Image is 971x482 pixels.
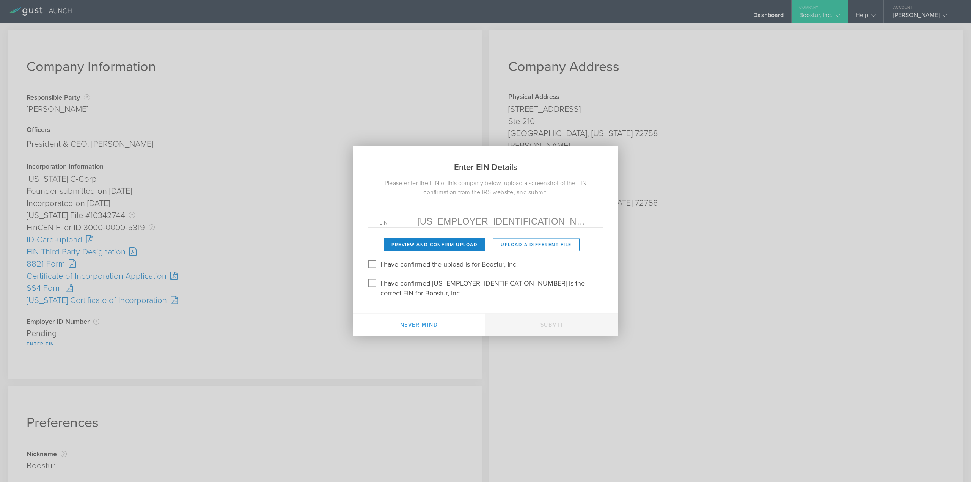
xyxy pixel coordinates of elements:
iframe: Chat Widget [933,446,971,482]
label: EIN [379,220,417,227]
button: Never mind [353,313,485,336]
h2: Enter EIN Details [353,146,618,178]
div: Please enter the EIN of this company below, upload a screenshot of the EIN confirmation from the ... [353,178,618,196]
button: Upload a different File [493,238,580,251]
label: I have confirmed [US_EMPLOYER_IDENTIFICATION_NUMBER] is the correct EIN for Boostur, Inc. [380,277,601,298]
button: Submit [485,313,618,336]
input: Required [417,215,592,227]
label: I have confirmed the upload is for Boostur, Inc. [380,258,518,269]
button: Preview and Confirm Upload [384,238,485,251]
